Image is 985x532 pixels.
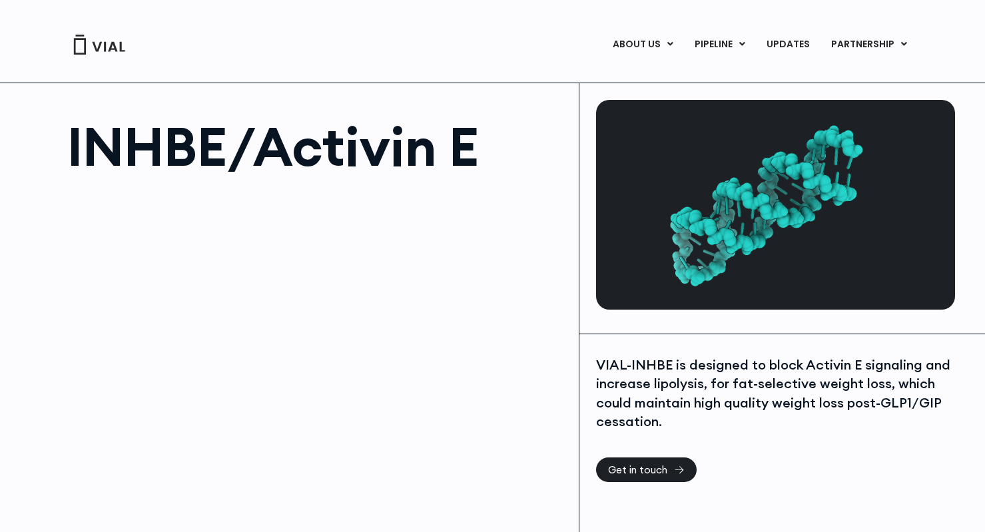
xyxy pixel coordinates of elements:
img: Vial Logo [73,35,126,55]
span: Get in touch [608,465,667,475]
a: Get in touch [596,457,697,482]
h1: INHBE/Activin E [67,120,566,173]
a: PIPELINEMenu Toggle [684,33,755,56]
a: PARTNERSHIPMenu Toggle [821,33,918,56]
div: VIAL-INHBE is designed to block Activin E signaling and increase lipolysis, for fat-selective wei... [596,356,952,431]
a: UPDATES [756,33,820,56]
a: ABOUT USMenu Toggle [602,33,683,56]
